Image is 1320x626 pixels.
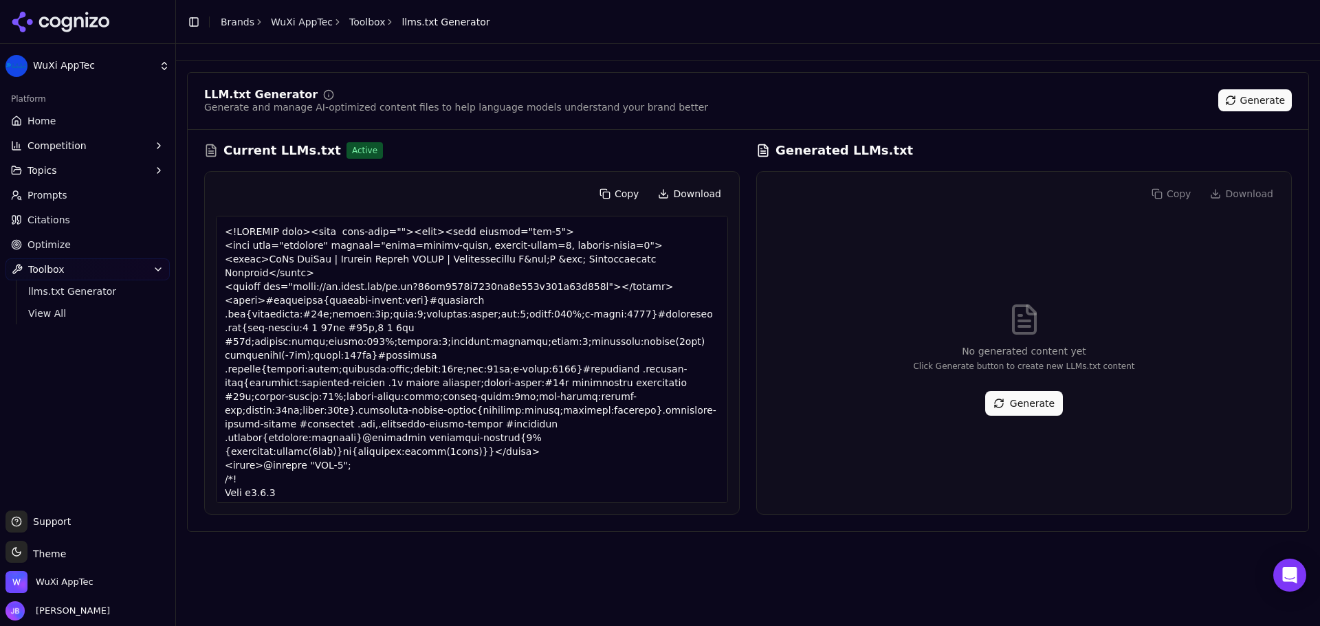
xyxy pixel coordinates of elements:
span: Topics [27,164,57,177]
a: llms.txt Generator [23,282,153,301]
span: View All [28,306,148,320]
nav: breadcrumb [221,15,489,29]
span: Citations [27,213,70,227]
button: Toolbox [5,258,170,280]
button: Open user button [5,601,110,621]
span: Support [27,515,71,528]
span: Prompts [27,188,67,202]
p: Click Generate button to create new LLMs.txt content [913,361,1134,372]
span: Optimize [27,238,71,251]
span: WuXi AppTec [33,60,153,72]
h3: Current LLMs.txt [223,141,341,160]
span: [PERSON_NAME] [30,605,110,617]
button: Topics [5,159,170,181]
img: Josef Bookert [5,601,25,621]
span: Competition [27,139,87,153]
span: llms.txt Generator [401,15,489,29]
div: Platform [5,88,170,110]
span: Theme [27,548,66,559]
button: Generate [985,391,1063,416]
p: No generated content yet [913,344,1134,358]
h3: Generated LLMs.txt [775,141,913,160]
div: Open Intercom Messenger [1273,559,1306,592]
a: WuXi AppTec [271,15,333,29]
a: Optimize [5,234,170,256]
a: Citations [5,209,170,231]
button: Download [651,183,728,205]
button: Competition [5,135,170,157]
div: Generate and manage AI-optimized content files to help language models understand your brand better [204,100,708,114]
a: Toolbox [349,15,386,29]
a: Home [5,110,170,132]
a: Prompts [5,184,170,206]
div: <!LOREMIP dolo><sita cons-adip=""><elit><sedd eiusmod="tem-5"> <inci utla="etdolore" magnaal="eni... [216,216,728,503]
span: llms.txt Generator [28,284,148,298]
span: WuXi AppTec [36,576,93,588]
a: Brands [221,16,254,27]
div: LLM.txt Generator [204,89,318,100]
button: Generate [1218,89,1292,111]
button: Open organization switcher [5,571,93,593]
span: Toolbox [28,262,65,276]
img: WuXi AppTec [5,55,27,77]
span: Active [346,142,383,159]
a: View All [23,304,153,323]
button: Copy [593,183,646,205]
img: WuXi AppTec [5,571,27,593]
span: Home [27,114,56,128]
